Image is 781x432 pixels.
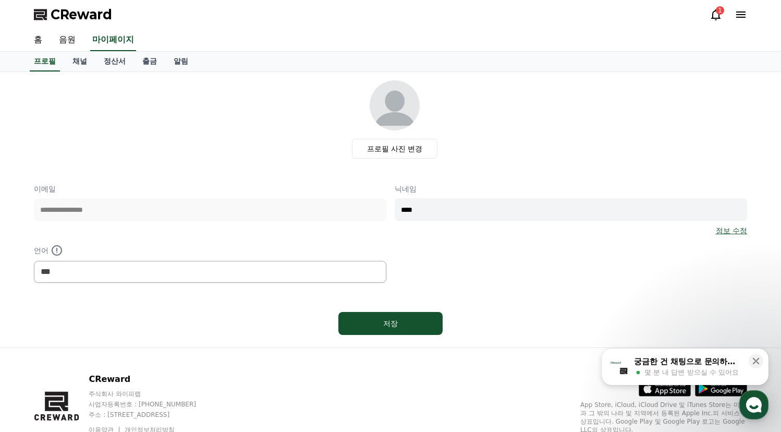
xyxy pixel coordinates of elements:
p: 닉네임 [395,184,747,194]
a: 1 [710,8,722,21]
a: 음원 [51,29,84,51]
div: 1 [716,6,724,15]
span: CReward [51,6,112,23]
div: 저장 [359,318,422,329]
a: 출금 [134,52,165,71]
button: 저장 [338,312,443,335]
a: 홈 [26,29,51,51]
p: 주소 : [STREET_ADDRESS] [89,411,216,419]
p: 주식회사 와이피랩 [89,390,216,398]
a: 정산서 [95,52,134,71]
a: 정보 수정 [716,225,747,236]
a: 마이페이지 [90,29,136,51]
label: 프로필 사진 변경 [352,139,438,159]
p: 언어 [34,244,386,257]
p: 이메일 [34,184,386,194]
img: profile_image [370,80,420,130]
a: CReward [34,6,112,23]
a: 알림 [165,52,197,71]
a: 프로필 [30,52,60,71]
p: CReward [89,373,216,386]
p: 사업자등록번호 : [PHONE_NUMBER] [89,400,216,409]
a: 채널 [64,52,95,71]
